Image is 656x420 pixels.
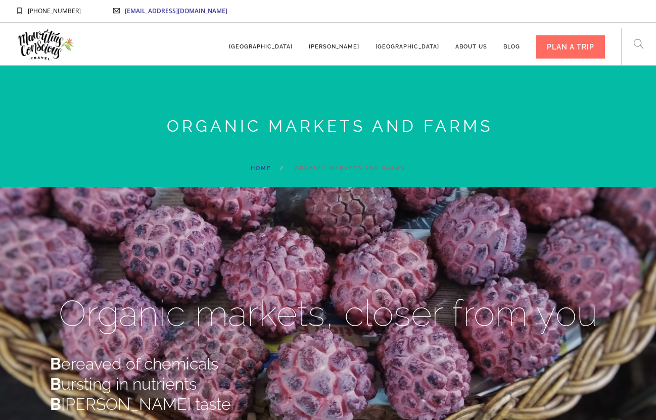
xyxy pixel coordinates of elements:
strong: B [50,375,61,393]
strong: B [50,354,61,373]
a: Home [251,165,271,172]
h3: Organic Markets and Farms [40,116,619,136]
a: [EMAIL_ADDRESS][DOMAIN_NAME] [125,7,227,15]
a: About us [455,28,487,56]
a: Blog [503,28,520,56]
h1: Organic markets, closer from you [40,293,616,334]
strong: B [50,395,61,413]
div: PLAN A TRIP [536,35,605,59]
img: Mauritius Conscious Travel [16,26,75,64]
a: [GEOGRAPHIC_DATA] [229,28,293,56]
a: [PERSON_NAME] [309,28,359,56]
h3: ereaved of chemicals ursting in nutrients [PERSON_NAME] taste [40,354,616,414]
li: Organic Markets and Farms [271,163,405,175]
a: [GEOGRAPHIC_DATA] [376,28,439,56]
span: [PHONE_NUMBER] [28,7,81,15]
a: PLAN A TRIP [536,28,605,56]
